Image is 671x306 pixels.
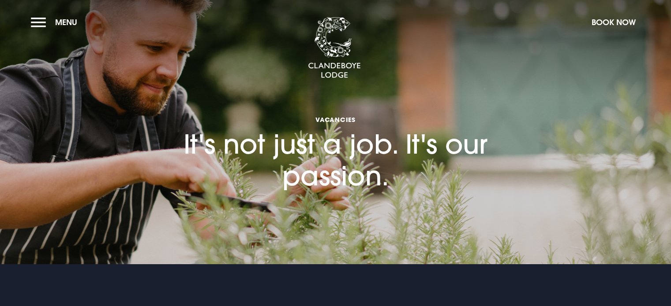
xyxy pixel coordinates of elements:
[587,13,640,32] button: Book Now
[159,77,512,192] h1: It's not just a job. It's our passion.
[31,13,82,32] button: Menu
[159,115,512,124] span: Vacancies
[55,17,77,27] span: Menu
[308,17,361,79] img: Clandeboye Lodge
